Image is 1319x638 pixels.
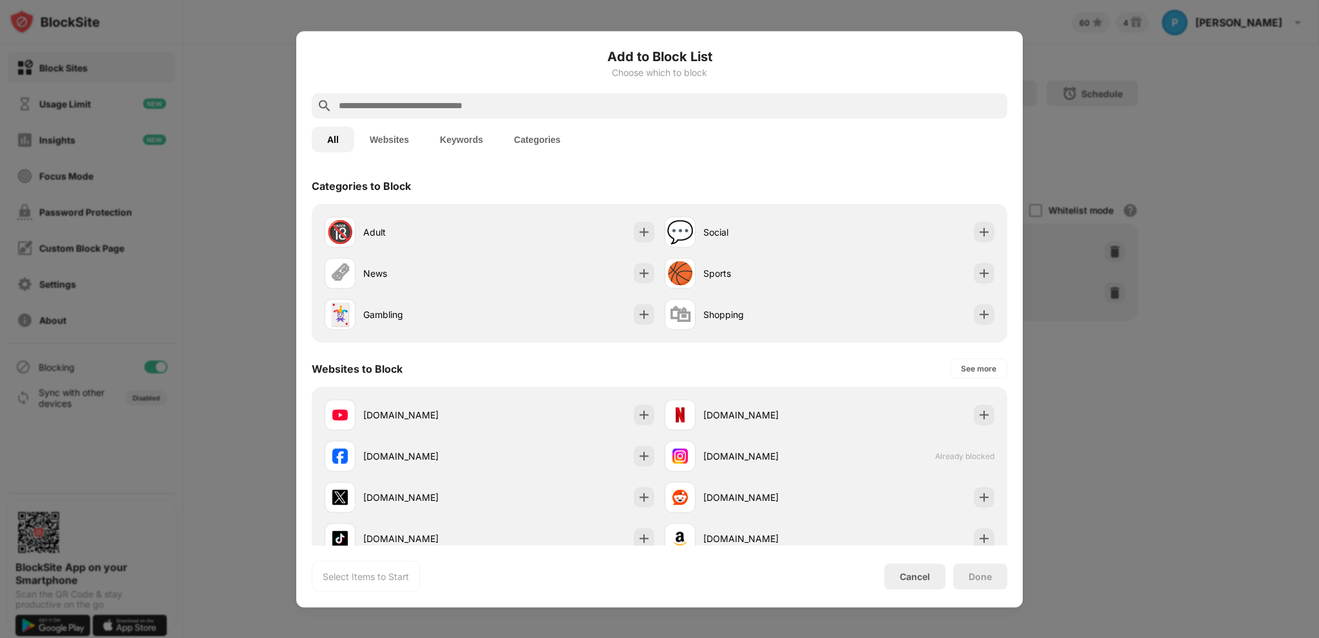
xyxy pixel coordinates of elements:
div: [DOMAIN_NAME] [363,449,489,463]
img: favicons [672,407,688,422]
div: [DOMAIN_NAME] [363,491,489,504]
span: Already blocked [935,451,994,461]
img: favicons [332,530,348,546]
div: Select Items to Start [323,570,409,583]
div: [DOMAIN_NAME] [703,449,830,463]
div: 🔞 [327,219,354,245]
div: Categories to Block [312,179,411,192]
div: [DOMAIN_NAME] [703,532,830,545]
button: Categories [498,126,576,152]
img: favicons [332,448,348,464]
button: All [312,126,354,152]
img: favicons [672,489,688,505]
img: search.svg [317,98,332,113]
button: Websites [354,126,424,152]
img: favicons [672,448,688,464]
div: [DOMAIN_NAME] [363,532,489,545]
div: Shopping [703,308,830,321]
img: favicons [332,407,348,422]
div: Sports [703,267,830,280]
div: Gambling [363,308,489,321]
img: favicons [332,489,348,505]
img: favicons [672,530,688,546]
div: Choose which to block [312,67,1007,77]
div: [DOMAIN_NAME] [363,408,489,422]
div: Websites to Block [312,362,403,375]
div: Social [703,225,830,239]
div: 🛍 [669,301,691,328]
div: Done [969,571,992,581]
div: 💬 [667,219,694,245]
div: 🗞 [329,260,351,286]
div: Adult [363,225,489,239]
div: News [363,267,489,280]
div: Cancel [900,571,930,582]
button: Keywords [424,126,498,152]
div: [DOMAIN_NAME] [703,491,830,504]
div: [DOMAIN_NAME] [703,408,830,422]
div: See more [961,362,996,375]
h6: Add to Block List [312,46,1007,66]
div: 🏀 [667,260,694,286]
div: 🃏 [327,301,354,328]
